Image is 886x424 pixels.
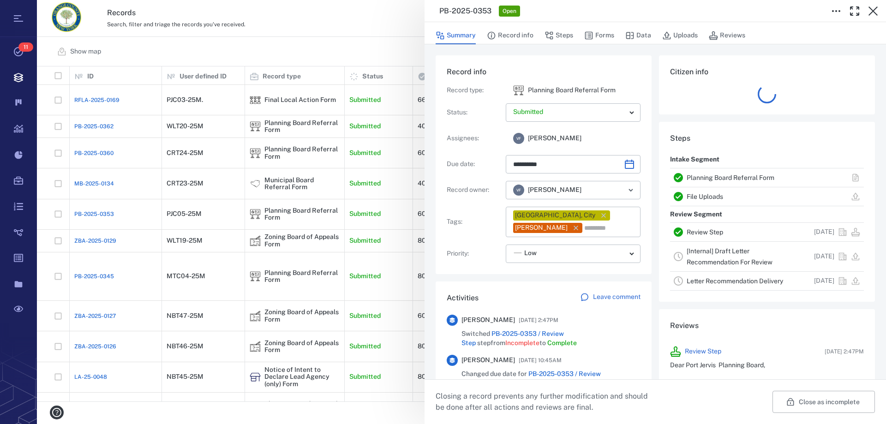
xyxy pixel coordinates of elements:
[547,339,577,346] span: Complete
[461,329,641,347] span: Switched step from to
[528,86,616,95] p: Planning Board Referral Form
[772,391,875,413] button: Close as incomplete
[584,27,614,44] button: Forms
[625,27,651,44] button: Data
[461,356,515,365] span: [PERSON_NAME]
[461,370,641,388] span: Changed due date for step from to
[513,85,524,96] img: icon Planning Board Referral Form
[519,355,562,366] span: [DATE] 10:45AM
[624,184,637,197] button: Open
[513,185,524,196] div: V F
[439,6,491,17] h3: PB-2025-0353
[447,134,502,143] p: Assignees :
[845,2,864,20] button: Toggle Fullscreen
[487,27,533,44] button: Record info
[687,174,774,181] a: Planning Board Referral Form
[528,134,581,143] span: [PERSON_NAME]
[436,55,652,281] div: Record infoRecord type:icon Planning Board Referral FormPlanning Board Referral FormStatus:Assign...
[687,193,723,200] a: File Uploads
[447,108,502,117] p: Status :
[461,330,564,346] a: PB-2025-0353 / Review Step
[515,223,568,233] div: [PERSON_NAME]
[659,55,875,122] div: Citizen info
[513,133,524,144] div: V F
[461,370,601,387] a: PB-2025-0353 / Review Step
[545,27,573,44] button: Steps
[825,347,864,356] span: [DATE] 2:47PM
[447,217,502,227] p: Tags :
[515,211,595,220] div: [GEOGRAPHIC_DATA], City
[447,66,641,78] h6: Record info
[864,2,882,20] button: Close
[528,185,581,195] span: [PERSON_NAME]
[670,66,864,78] h6: Citizen info
[501,7,518,15] span: Open
[662,27,698,44] button: Uploads
[447,160,502,169] p: Due date :
[513,85,524,96] div: Planning Board Referral Form
[524,249,537,258] span: Low
[505,339,539,346] span: Incomplete
[670,361,864,370] p: Dear Port Jervis Planning Board,
[709,27,745,44] button: Reviews
[21,6,40,15] span: Help
[513,107,626,117] p: Submitted
[461,316,515,325] span: [PERSON_NAME]
[814,227,834,237] p: [DATE]
[580,293,641,304] a: Leave comment
[687,247,772,266] a: [Internal] Draft Letter Recommendation For Review
[447,185,502,195] p: Record owner :
[436,391,655,413] p: Closing a record prevents any further modification and should be done after all actions and revie...
[447,249,502,258] p: Priority :
[659,122,875,309] div: StepsIntake SegmentPlanning Board Referral FormFile UploadsReview SegmentReview Step[DATE][Intern...
[663,339,871,415] div: Review Step[DATE] 2:47PMDear Port Jervis Planning Board, The Orange County Planning Depa...
[670,151,719,168] p: Intake Segment
[814,252,834,261] p: [DATE]
[687,228,723,236] a: Review Step
[447,293,479,304] h6: Activities
[685,347,721,356] a: Review Step
[670,206,722,223] p: Review Segment
[436,27,476,44] button: Summary
[620,155,639,173] button: Choose date, selected date is Oct 18, 2025
[447,86,502,95] p: Record type :
[519,315,558,326] span: [DATE] 2:47PM
[827,2,845,20] button: Toggle to Edit Boxes
[18,42,33,52] span: 11
[593,293,641,302] p: Leave comment
[687,277,783,285] a: Letter Recommendation Delivery
[670,320,864,331] h6: Reviews
[670,133,864,144] h6: Steps
[814,276,834,286] p: [DATE]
